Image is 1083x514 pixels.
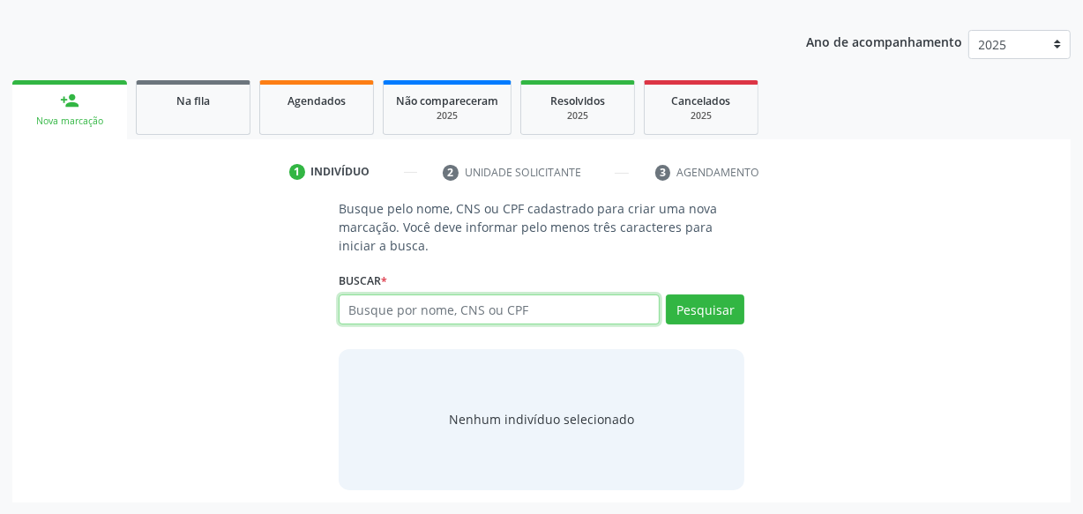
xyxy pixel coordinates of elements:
[396,93,498,108] span: Não compareceram
[666,294,744,324] button: Pesquisar
[550,93,605,108] span: Resolvidos
[25,115,115,128] div: Nova marcação
[60,91,79,110] div: person_add
[176,93,210,108] span: Na fila
[534,109,622,123] div: 2025
[672,93,731,108] span: Cancelados
[396,109,498,123] div: 2025
[311,164,370,180] div: Indivíduo
[289,164,305,180] div: 1
[657,109,745,123] div: 2025
[288,93,346,108] span: Agendados
[339,294,660,324] input: Busque por nome, CNS ou CPF
[449,410,634,428] div: Nenhum indivíduo selecionado
[339,199,744,255] p: Busque pelo nome, CNS ou CPF cadastrado para criar uma nova marcação. Você deve informar pelo men...
[806,30,962,52] p: Ano de acompanhamento
[339,267,387,294] label: Buscar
